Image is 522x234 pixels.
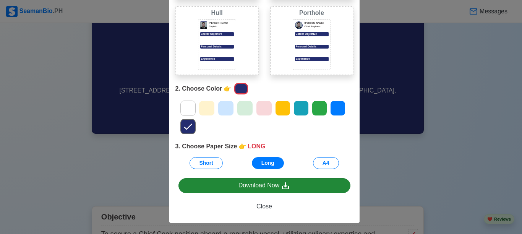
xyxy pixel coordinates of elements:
p: [PERSON_NAME] [305,21,329,25]
button: Close [178,199,350,214]
span: point [238,142,246,151]
div: 2. Choose Color [175,81,353,96]
span: point [224,84,231,93]
div: Download Now [238,181,290,190]
div: 3. Choose Paper Size [175,142,353,151]
div: Hull [178,8,256,18]
div: Experience [295,57,329,61]
p: Chief Engineer [305,25,329,28]
p: [PERSON_NAME] [209,21,234,25]
span: LONG [248,142,265,151]
button: A4 [313,157,339,169]
div: Personal Details [295,45,329,49]
p: Career Objective [200,32,234,36]
a: Download Now [178,178,350,193]
p: Personal Details [200,45,234,49]
div: Porthole [272,8,351,18]
div: Career Objective [295,32,329,36]
button: Short [190,157,223,169]
p: Captain [209,25,234,28]
span: Close [256,203,272,210]
button: Long [252,157,284,169]
p: Experience [200,57,234,61]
